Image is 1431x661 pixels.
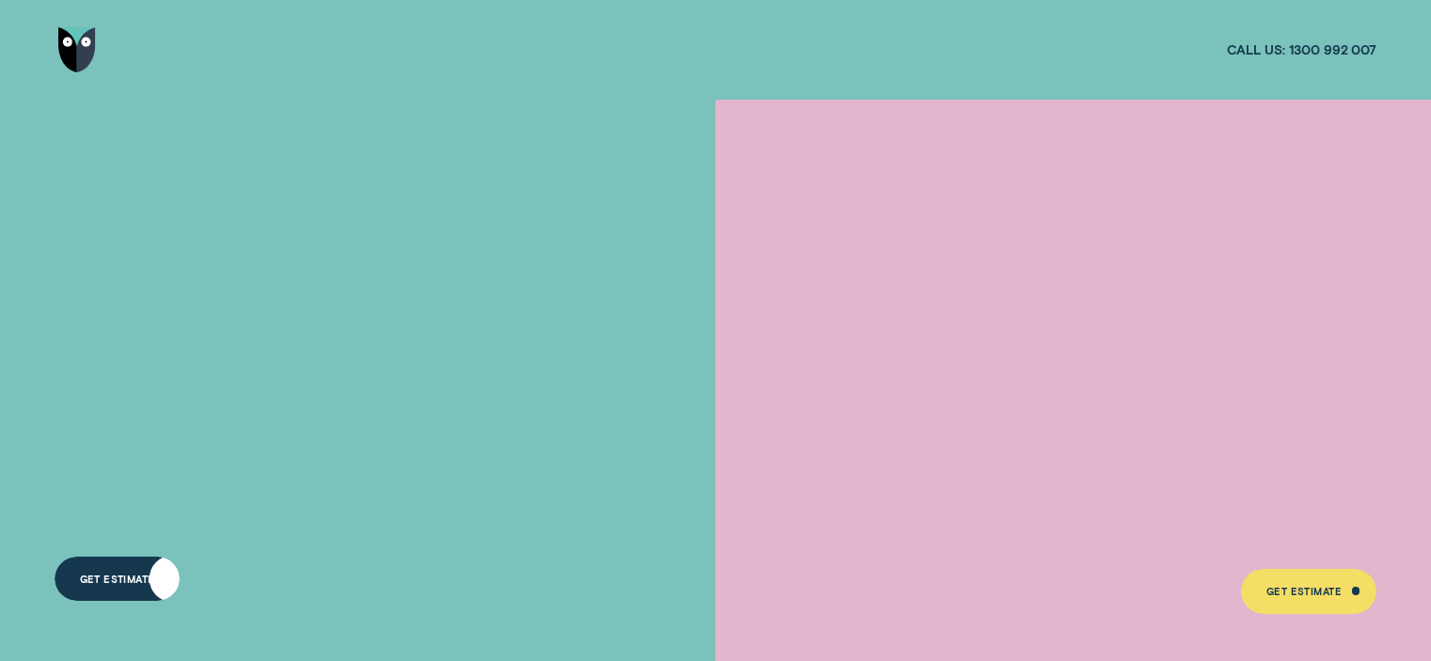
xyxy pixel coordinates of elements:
[55,228,485,436] h4: A LOAN THAT PUTS YOU IN CONTROL
[1241,569,1375,614] a: Get Estimate
[1227,41,1376,58] a: Call us:1300 992 007
[55,557,180,602] a: Get Estimate
[58,27,96,72] img: Wisr
[1227,41,1285,58] span: Call us:
[1289,41,1376,58] span: 1300 992 007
